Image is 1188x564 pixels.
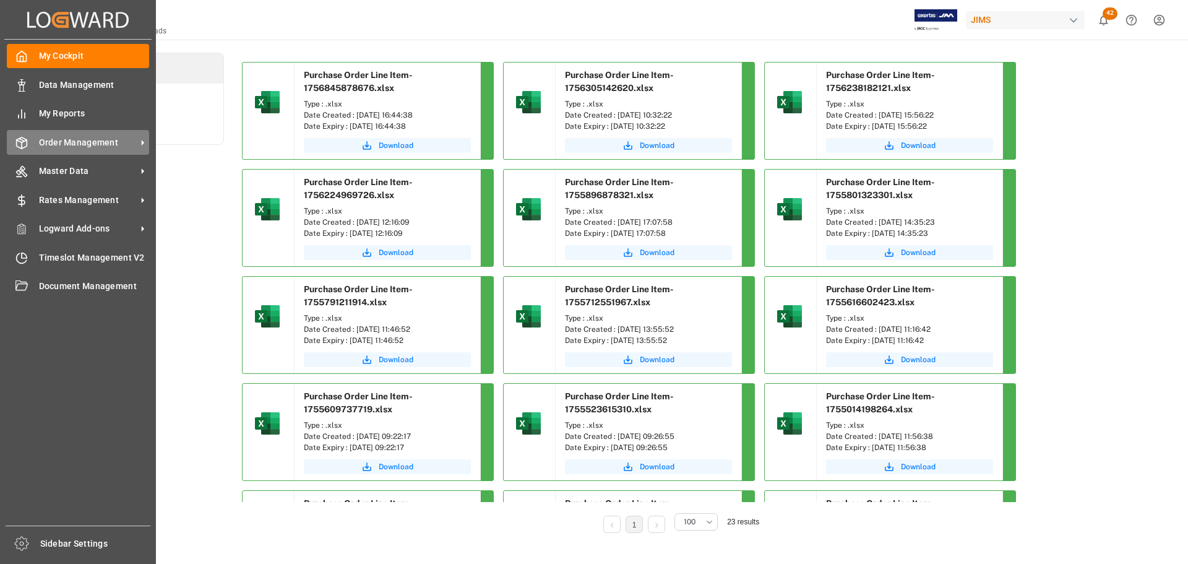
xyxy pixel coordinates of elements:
div: Date Created : [DATE] 09:22:17 [304,431,471,442]
button: Download [304,459,471,474]
span: 100 [684,516,695,527]
span: Purchase Order Line Item-1755609737719.xlsx [304,391,413,414]
div: Date Created : [DATE] 11:16:42 [826,324,993,335]
span: Master Data [39,165,137,178]
span: Purchase Order Line Item-1755009595851.xlsx [304,498,413,521]
div: Date Created : [DATE] 11:56:38 [826,431,993,442]
span: Purchase Order Line Item-1755523615310.xlsx [565,391,674,414]
span: Purchase Order Line Item-1755896878321.xlsx [565,177,674,200]
button: Download [826,459,993,474]
span: Document Management [39,280,150,293]
div: Type : .xlsx [304,98,471,110]
button: open menu [674,513,718,531]
div: Date Created : [DATE] 11:46:52 [304,324,471,335]
span: Download [640,247,674,258]
div: Date Created : [DATE] 16:44:38 [304,110,471,121]
img: microsoft-excel-2019--v1.png [514,87,543,117]
div: Date Created : [DATE] 10:32:22 [565,110,732,121]
a: Data Management [7,72,149,97]
span: Purchase Order Line Item-1755616602423.xlsx [826,284,935,307]
span: Download [901,354,936,365]
span: Rates Management [39,194,137,207]
button: Download [565,352,732,367]
span: Logward Add-ons [39,222,137,235]
a: My Cockpit [7,44,149,68]
img: microsoft-excel-2019--v1.png [775,87,804,117]
div: Date Created : [DATE] 15:56:22 [826,110,993,121]
span: Order Management [39,136,137,149]
span: Download [379,247,413,258]
div: Type : .xlsx [826,206,993,217]
span: Purchase Order Line Item-1755712551967.xlsx [565,284,674,307]
a: Download [565,245,732,260]
img: microsoft-excel-2019--v1.png [514,194,543,224]
div: Date Expiry : [DATE] 14:35:23 [826,228,993,239]
img: microsoft-excel-2019--v1.png [252,87,282,117]
span: Download [379,461,413,472]
div: Date Expiry : [DATE] 11:56:38 [826,442,993,453]
div: Date Expiry : [DATE] 15:56:22 [826,121,993,132]
li: 1 [626,516,643,533]
span: Purchase Order Line Item-1756224969726.xlsx [304,177,413,200]
button: Help Center [1117,6,1145,34]
button: Download [565,459,732,474]
div: Date Created : [DATE] 13:55:52 [565,324,732,335]
span: My Cockpit [39,50,150,63]
span: Purchase Order Line Item-1755791211914.xlsx [304,284,413,307]
button: show 42 new notifications [1090,6,1117,34]
span: Purchase Order Line Item-1756238182121.xlsx [826,70,935,93]
div: Date Expiry : [DATE] 11:16:42 [826,335,993,346]
div: Date Expiry : [DATE] 13:55:52 [565,335,732,346]
span: Purchase Order Line Item-1754921812360.xlsx [565,498,674,521]
span: 23 results [727,518,759,526]
span: Download [901,140,936,151]
img: microsoft-excel-2019--v1.png [775,409,804,438]
img: Exertis%20JAM%20-%20Email%20Logo.jpg_1722504956.jpg [915,9,957,31]
img: microsoft-excel-2019--v1.png [252,194,282,224]
a: Download [304,138,471,153]
div: Type : .xlsx [565,420,732,431]
div: Type : .xlsx [565,98,732,110]
div: Date Expiry : [DATE] 17:07:58 [565,228,732,239]
img: microsoft-excel-2019--v1.png [514,409,543,438]
span: Sidebar Settings [40,537,151,550]
a: Download [826,245,993,260]
div: Date Expiry : [DATE] 10:32:22 [565,121,732,132]
button: Download [304,245,471,260]
div: Type : .xlsx [304,206,471,217]
div: Date Expiry : [DATE] 16:44:38 [304,121,471,132]
span: Data Management [39,79,150,92]
div: Date Expiry : [DATE] 09:26:55 [565,442,732,453]
div: Type : .xlsx [565,206,732,217]
button: Download [565,138,732,153]
div: Date Created : [DATE] 09:26:55 [565,431,732,442]
div: Date Created : [DATE] 17:07:58 [565,217,732,228]
span: Purchase Order Line Item-1756845878676.xlsx [304,70,413,93]
button: JIMS [966,8,1090,32]
span: Download [379,140,413,151]
span: Download [640,140,674,151]
div: Type : .xlsx [826,420,993,431]
div: Type : .xlsx [826,313,993,324]
div: Type : .xlsx [826,98,993,110]
div: Date Expiry : [DATE] 11:46:52 [304,335,471,346]
a: 1 [632,521,637,529]
span: My Reports [39,107,150,120]
span: 42 [1103,7,1117,20]
div: Type : .xlsx [304,313,471,324]
img: microsoft-excel-2019--v1.png [775,302,804,331]
img: microsoft-excel-2019--v1.png [252,302,282,331]
span: Download [901,461,936,472]
li: Previous Page [603,516,621,533]
div: Date Expiry : [DATE] 09:22:17 [304,442,471,453]
span: Download [379,354,413,365]
button: Download [304,352,471,367]
button: Download [826,138,993,153]
img: microsoft-excel-2019--v1.png [775,194,804,224]
span: Timeslot Management V2 [39,251,150,264]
